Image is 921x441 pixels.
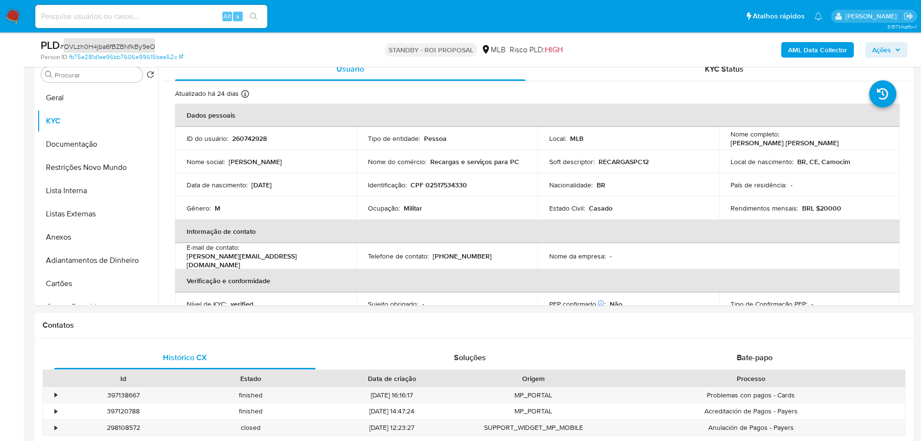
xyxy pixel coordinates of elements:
[433,252,492,260] p: [PHONE_NUMBER]
[481,45,506,55] div: MLB
[69,53,183,61] a: fb75e281d1ee96bb7606e99615bea52c
[549,181,593,189] p: Nacionalidade :
[41,37,60,53] b: PLD
[187,387,314,403] div: finished
[753,11,804,21] span: Atalhos rápidos
[599,157,649,166] p: RECARGASPC12
[37,133,158,156] button: Documentação
[597,181,605,189] p: BR
[175,89,239,98] p: Atualizado há 24 dias
[368,157,426,166] p: Nome do comércio :
[60,387,187,403] div: 397138667
[477,374,590,383] div: Origem
[163,352,207,363] span: Histórico CX
[43,320,906,330] h1: Contatos
[597,387,905,403] div: Problemas con pagos - Cards
[236,12,239,21] span: s
[187,134,228,143] p: ID do usuário :
[55,71,139,79] input: Procurar
[244,10,263,23] button: search-icon
[146,71,154,81] button: Retornar ao pedido padrão
[610,300,622,308] p: Não
[187,181,248,189] p: Data de nascimento :
[422,300,424,308] p: -
[846,12,900,21] p: lucas.portella@mercadolivre.com
[790,181,792,189] p: -
[904,11,914,21] a: Sair
[187,243,239,252] p: E-mail de contato :
[41,53,67,61] b: Person ID
[37,226,158,249] button: Anexos
[610,252,612,260] p: -
[67,374,180,383] div: Id
[865,42,907,58] button: Ações
[368,204,400,213] p: Ocupação :
[251,181,272,189] p: [DATE]
[37,156,158,179] button: Restrições Novo Mundo
[60,420,187,436] div: 298108572
[314,387,470,403] div: [DATE] 16:16:17
[187,204,211,213] p: Gênero :
[731,130,779,138] p: Nome completo :
[788,42,847,58] b: AML Data Collector
[215,204,220,213] p: M
[404,204,422,213] p: Militar
[705,63,744,75] span: KYC Status
[37,295,158,319] button: Contas Bancárias
[811,300,813,308] p: -
[37,109,158,133] button: KYC
[424,134,447,143] p: Pessoa
[549,157,595,166] p: Soft descriptor :
[175,220,900,243] th: Informação de contato
[229,157,282,166] p: [PERSON_NAME]
[470,403,597,419] div: MP_PORTAL
[187,420,314,436] div: closed
[35,10,267,23] input: Pesquise usuários ou casos...
[597,403,905,419] div: Acreditación de Pagos - Payers
[731,157,793,166] p: Local de nascimento :
[589,204,613,213] p: Casado
[549,134,566,143] p: Local :
[731,204,798,213] p: Rendimentos mensais :
[549,252,606,260] p: Nome da empresa :
[430,157,519,166] p: Recargas e serviços para PC
[37,179,158,202] button: Lista Interna
[454,352,486,363] span: Soluções
[731,138,839,147] p: [PERSON_NAME] [PERSON_NAME]
[731,300,807,308] p: Tipo de Confirmação PEP :
[368,300,418,308] p: Sujeito obrigado :
[410,181,467,189] p: CPF 02517534330
[60,403,187,419] div: 397120788
[549,300,606,308] p: PEP confirmado :
[872,42,891,58] span: Ações
[194,374,307,383] div: Estado
[187,300,227,308] p: Nível de KYC :
[314,420,470,436] div: [DATE] 12:23:27
[385,43,477,57] p: STANDBY - ROI PROPOSAL
[187,157,225,166] p: Nome social :
[55,407,57,416] div: •
[549,204,585,213] p: Estado Civil :
[37,249,158,272] button: Adiantamentos de Dinheiro
[510,45,563,55] span: Risco PLD:
[731,181,787,189] p: País de residência :
[814,12,822,20] a: Notificações
[545,44,563,55] span: HIGH
[570,134,584,143] p: MLB
[223,12,231,21] span: Alt
[37,86,158,109] button: Geral
[368,134,420,143] p: Tipo de entidade :
[368,252,429,260] p: Telefone de contato :
[187,403,314,419] div: finished
[231,300,253,308] p: verified
[55,423,57,432] div: •
[802,204,841,213] p: BRL $20000
[887,23,916,30] span: 3.157.1-hotfix-1
[314,403,470,419] div: [DATE] 14:47:24
[597,420,905,436] div: Anulación de Pagos - Payers
[175,269,900,292] th: Verificação e conformidade
[175,104,900,127] th: Dados pessoais
[37,202,158,226] button: Listas Externas
[336,63,364,75] span: Usuário
[60,42,155,51] span: # OVLzh0H4jba6fBZBNfkBy9eO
